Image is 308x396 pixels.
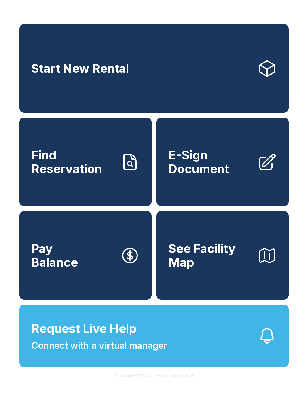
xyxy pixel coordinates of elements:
[19,211,152,300] a: PayBalance
[109,367,199,384] button: VersionPE2CWShLHxwLdo7nhiB05
[19,305,289,367] button: Request Live HelpConnect with a virtual manager
[31,242,78,269] span: Pay Balance
[19,118,152,206] a: Find Reservation
[31,339,167,352] span: Connect with a virtual manager
[156,211,289,300] button: See Facility Map
[31,62,129,75] span: Start New Rental
[31,320,137,338] span: Request Live Help
[168,242,253,269] span: See Facility Map
[31,148,115,176] span: Find Reservation
[19,24,289,113] a: Start New Rental
[168,148,253,176] span: E-Sign Document
[156,118,289,206] a: E-Sign Document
